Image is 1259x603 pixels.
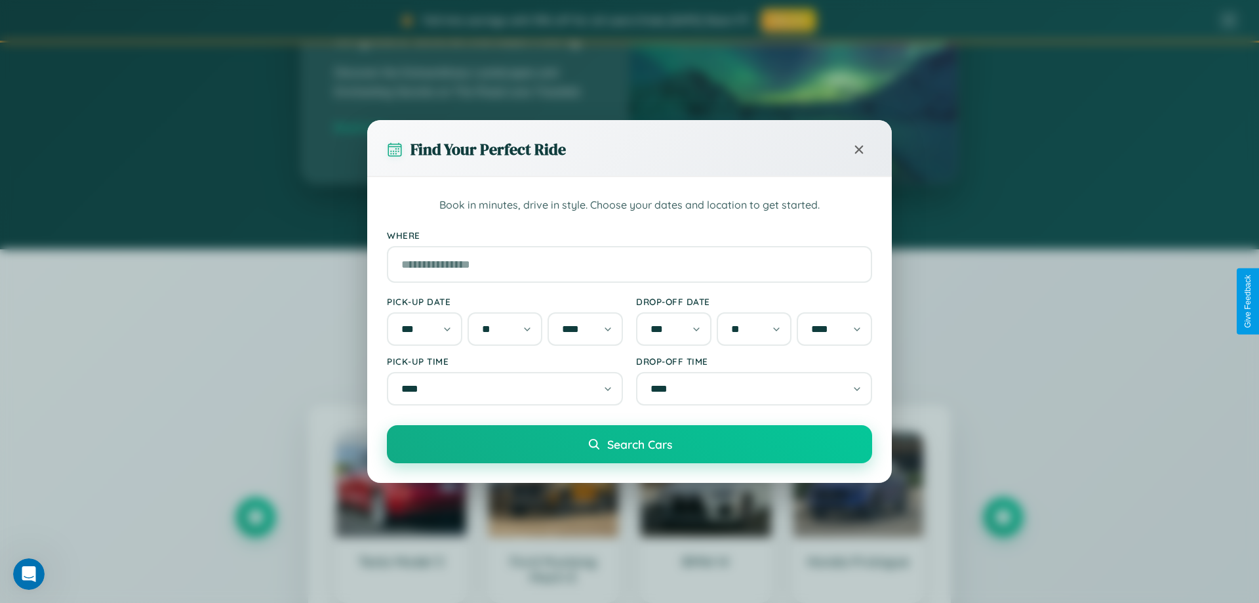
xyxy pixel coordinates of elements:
[636,356,872,367] label: Drop-off Time
[387,230,872,241] label: Where
[387,197,872,214] p: Book in minutes, drive in style. Choose your dates and location to get started.
[410,138,566,160] h3: Find Your Perfect Ride
[607,437,672,451] span: Search Cars
[387,296,623,307] label: Pick-up Date
[636,296,872,307] label: Drop-off Date
[387,425,872,463] button: Search Cars
[387,356,623,367] label: Pick-up Time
